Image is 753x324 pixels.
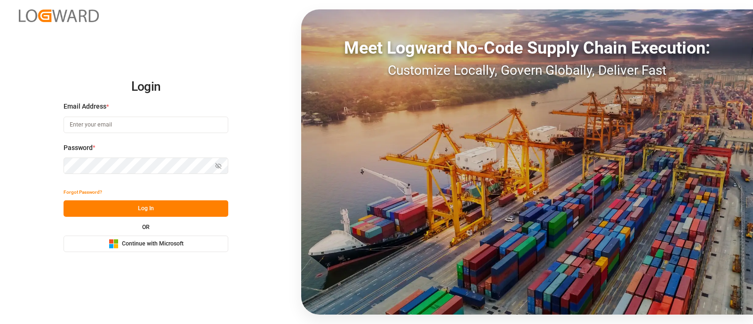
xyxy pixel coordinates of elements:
[64,117,228,133] input: Enter your email
[19,9,99,22] img: Logward_new_orange.png
[64,72,228,102] h2: Login
[64,200,228,217] button: Log In
[64,143,93,153] span: Password
[142,224,150,230] small: OR
[122,240,184,248] span: Continue with Microsoft
[301,35,753,61] div: Meet Logward No-Code Supply Chain Execution:
[301,61,753,80] div: Customize Locally, Govern Globally, Deliver Fast
[64,184,102,200] button: Forgot Password?
[64,102,106,111] span: Email Address
[64,236,228,252] button: Continue with Microsoft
